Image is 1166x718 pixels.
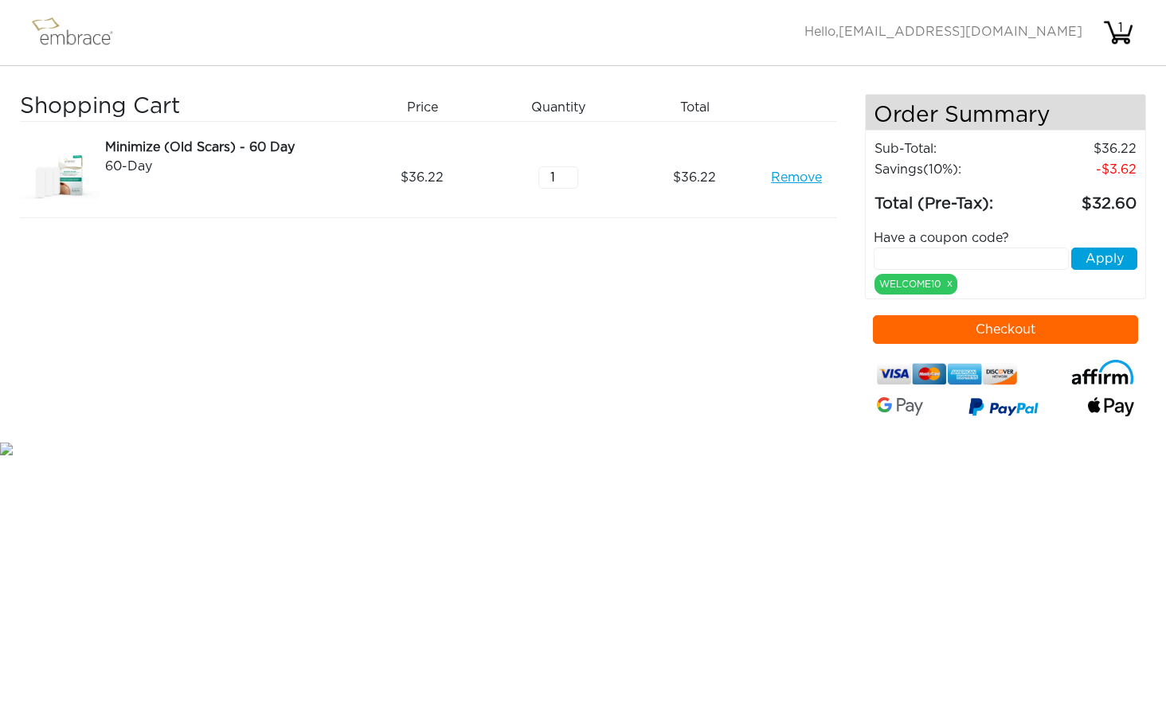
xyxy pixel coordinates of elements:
[360,94,496,121] div: Price
[1102,25,1134,38] a: 1
[105,157,348,176] div: 60-Day
[1088,397,1134,416] img: fullApplePay.png
[923,163,958,176] span: (10%)
[1019,139,1137,159] td: 36.22
[804,25,1082,38] span: Hello,
[632,94,769,121] div: Total
[1071,248,1137,270] button: Apply
[874,180,1019,217] td: Total (Pre-Tax):
[1102,17,1134,49] img: cart
[105,138,348,157] div: Minimize (Old Scars) - 60 Day
[874,139,1019,159] td: Sub-Total:
[874,274,957,295] div: WELCOME10
[20,138,100,217] img: dfa70dfa-8e49-11e7-8b1f-02e45ca4b85b.jpeg
[771,168,822,187] a: Remove
[874,159,1019,180] td: Savings :
[862,228,1150,248] div: Have a coupon code?
[877,397,923,416] img: Google-Pay-Logo.svg
[1019,180,1137,217] td: 32.60
[1019,159,1137,180] td: 3.62
[877,360,1017,388] img: credit-cards.png
[873,315,1139,344] button: Checkout
[401,168,444,187] span: 36.22
[28,13,131,53] img: logo.png
[20,94,348,121] h3: Shopping Cart
[1071,360,1134,384] img: affirm-logo.svg
[839,25,1082,38] span: [EMAIL_ADDRESS][DOMAIN_NAME]
[968,394,1039,423] img: paypal-v3.png
[866,95,1146,131] h4: Order Summary
[1105,18,1137,37] div: 1
[673,168,716,187] span: 36.22
[531,98,585,117] span: Quantity
[947,276,953,291] a: x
